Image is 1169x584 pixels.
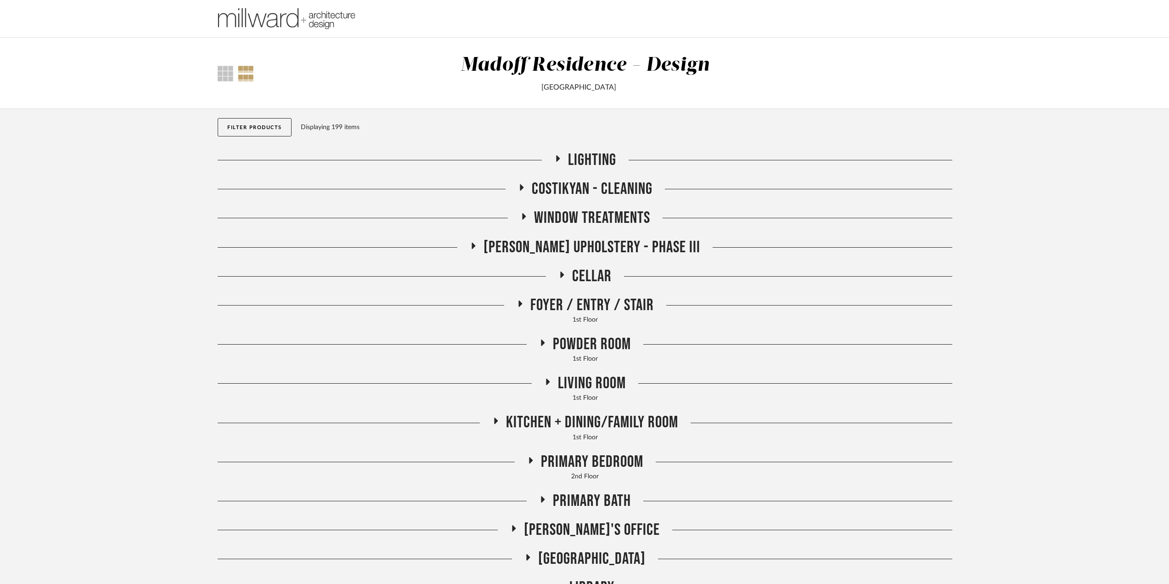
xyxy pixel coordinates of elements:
[553,491,631,511] span: Primary Bath
[218,354,952,364] div: 1st Floor
[524,520,660,540] span: [PERSON_NAME]'s Office
[530,295,654,315] span: Foyer / Entry / Stair
[538,549,646,569] span: [GEOGRAPHIC_DATA]
[218,118,292,136] button: Filter Products
[343,82,815,93] div: [GEOGRAPHIC_DATA]
[218,433,952,443] div: 1st Floor
[568,150,616,170] span: Lighting
[218,0,355,37] img: 1c8471d9-0066-44f3-9f8a-5d48d5a8bb4f.png
[553,335,631,354] span: Powder Room
[218,393,952,403] div: 1st Floor
[301,122,948,132] div: Displaying 199 items
[506,413,678,432] span: Kitchen + Dining/Family Room
[218,472,952,482] div: 2nd Floor
[461,56,709,75] div: Madoff Residence - Design
[572,266,612,286] span: Cellar
[532,179,652,199] span: Costikyan - Cleaning
[541,452,643,472] span: Primary Bedroom
[534,208,650,228] span: Window Treatments
[558,374,626,393] span: Living Room
[483,238,700,257] span: [PERSON_NAME] Upholstery - Phase III
[218,315,952,325] div: 1st Floor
